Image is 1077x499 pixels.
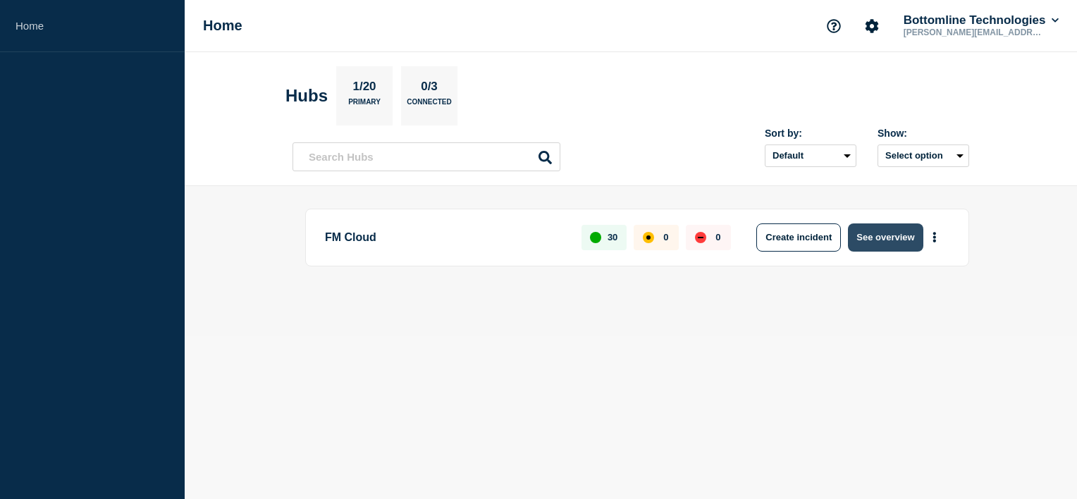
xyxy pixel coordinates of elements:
button: Create incident [756,223,841,252]
button: Support [819,11,849,41]
button: More actions [925,224,944,250]
p: Connected [407,98,451,113]
button: Account settings [857,11,887,41]
p: [PERSON_NAME][EMAIL_ADDRESS][DOMAIN_NAME] [901,27,1047,37]
select: Sort by [765,144,856,167]
h1: Home [203,18,242,34]
div: Sort by: [765,128,856,139]
p: 1/20 [347,80,381,98]
button: Select option [878,144,969,167]
div: Show: [878,128,969,139]
input: Search Hubs [293,142,560,171]
p: 0 [715,232,720,242]
h2: Hubs [285,86,328,106]
p: 0 [663,232,668,242]
div: affected [643,232,654,243]
p: 0/3 [416,80,443,98]
div: up [590,232,601,243]
button: See overview [848,223,923,252]
p: FM Cloud [325,223,565,252]
p: 30 [608,232,617,242]
div: down [695,232,706,243]
button: Bottomline Technologies [901,13,1061,27]
p: Primary [348,98,381,113]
